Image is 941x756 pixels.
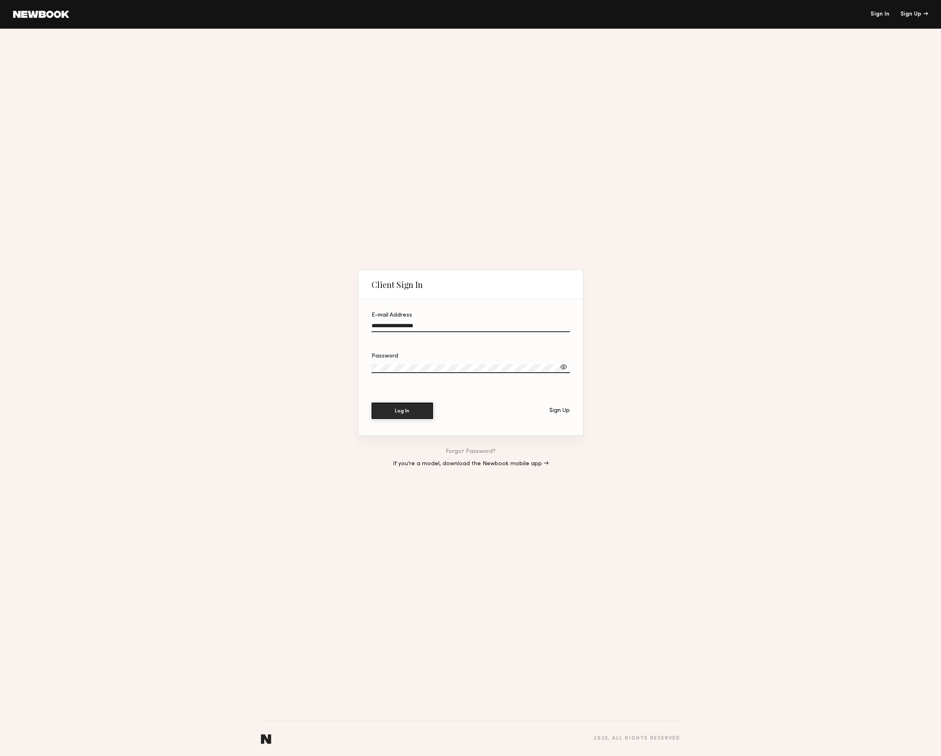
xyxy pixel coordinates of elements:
[549,408,570,414] div: Sign Up
[393,461,549,467] a: If you’re a model, download the Newbook mobile app →
[871,11,889,17] a: Sign In
[372,403,433,419] button: Log In
[900,11,928,17] div: Sign Up
[372,312,570,318] div: E-mail Address
[594,736,680,741] div: 2025 , all rights reserved
[446,449,496,455] a: Forgot Password?
[372,280,423,290] div: Client Sign In
[372,364,570,373] input: Password
[372,353,570,359] div: Password
[372,323,570,332] input: E-mail Address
